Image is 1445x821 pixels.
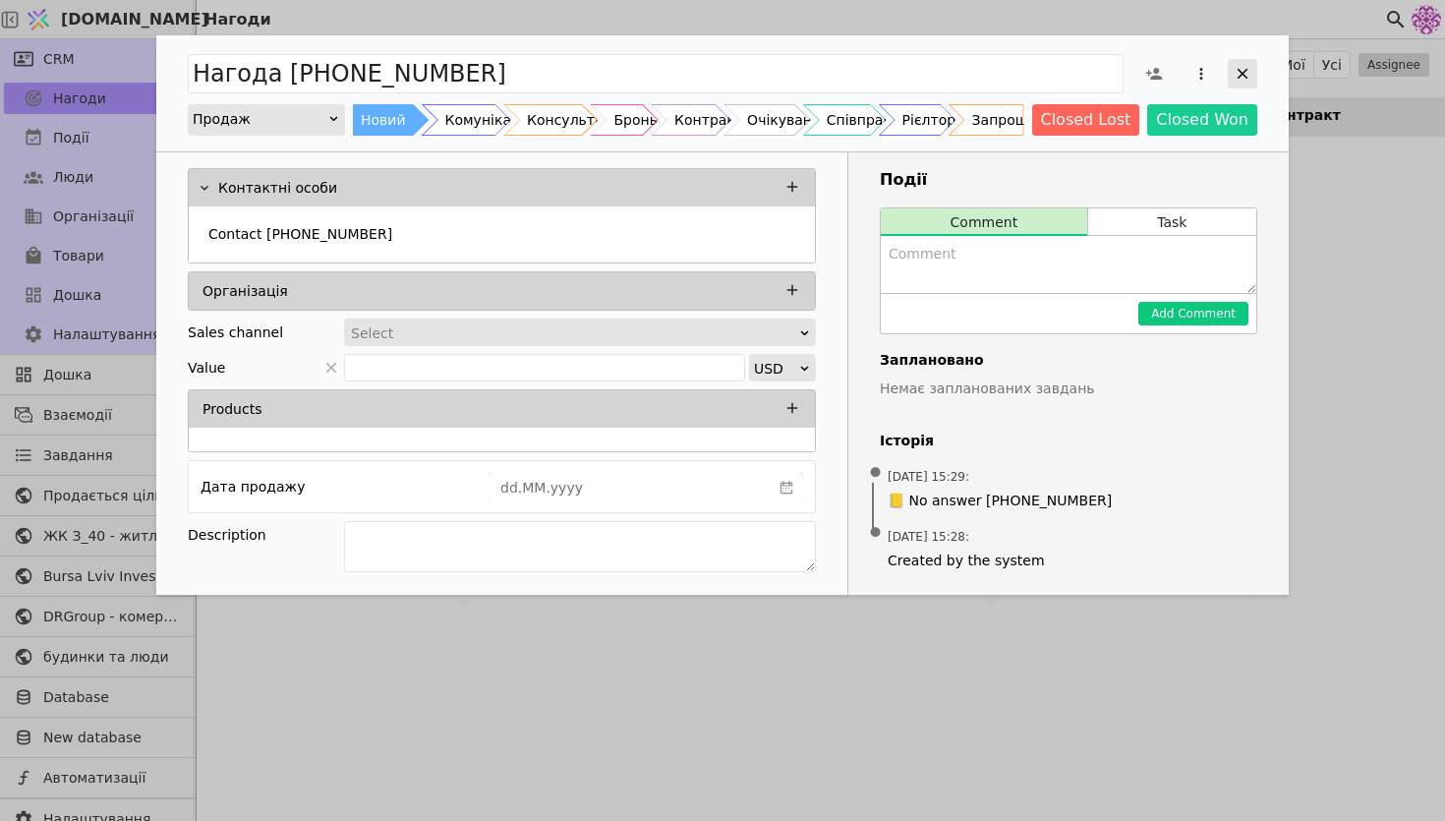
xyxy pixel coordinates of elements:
span: Value [188,354,225,381]
div: Select [351,320,796,347]
span: Created by the system [888,551,1249,571]
p: Контактні особи [218,178,337,199]
p: Contact [PHONE_NUMBER] [208,224,392,245]
div: Бронь [613,104,657,136]
h4: Заплановано [880,350,1257,371]
span: • [866,448,886,498]
div: Співпраця [827,104,901,136]
button: Comment [881,208,1087,236]
div: Новий [361,104,406,136]
h4: Історія [880,431,1257,451]
div: Sales channel [188,319,283,346]
div: Рієлтори [902,104,965,136]
div: Запрошення [972,104,1063,136]
button: Task [1088,208,1256,236]
span: [DATE] 15:29 : [888,468,969,486]
div: Контракт [674,104,743,136]
div: Дата продажу [201,473,305,500]
div: Консультація [527,104,624,136]
p: Немає запланованих завдань [880,379,1257,399]
p: Організація [202,281,288,302]
p: Products [202,399,261,420]
span: • [866,508,886,558]
input: dd.MM.yyyy [490,474,771,501]
div: Продаж [193,105,327,133]
button: Add Comment [1138,302,1248,325]
button: Closed Won [1147,104,1257,136]
div: USD [754,355,798,382]
button: Closed Lost [1032,104,1140,136]
div: Комунікація [445,104,533,136]
div: Очікування [747,104,829,136]
span: 📒 No answer [PHONE_NUMBER] [888,491,1112,511]
div: Add Opportunity [156,35,1289,595]
svg: calender simple [780,481,793,495]
h3: Події [880,168,1257,192]
div: Description [188,521,344,549]
span: [DATE] 15:28 : [888,528,969,546]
